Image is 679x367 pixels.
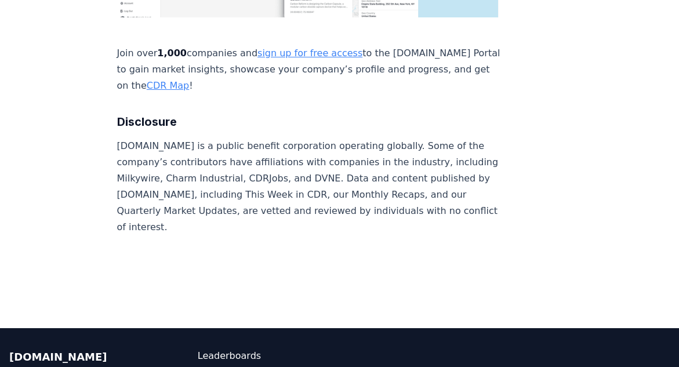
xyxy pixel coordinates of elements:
[257,48,362,59] a: sign up for free access
[117,115,177,129] strong: Disclosure
[198,349,340,363] a: Leaderboards
[117,45,501,94] p: Join over companies and to the [DOMAIN_NAME] Portal to gain market insights, showcase your compan...
[147,80,189,91] a: CDR Map
[117,138,501,235] p: [DOMAIN_NAME] is a public benefit corporation operating globally. Some of the company’s contribut...
[157,48,187,59] strong: 1,000
[9,349,151,365] p: [DOMAIN_NAME]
